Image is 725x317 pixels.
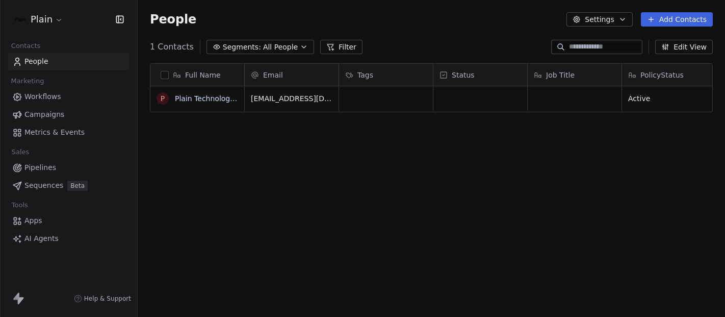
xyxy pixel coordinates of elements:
[74,295,131,303] a: Help & Support
[251,93,332,104] span: [EMAIL_ADDRESS][DOMAIN_NAME]
[8,106,129,123] a: Campaigns
[263,42,298,53] span: All People
[185,70,221,80] span: Full Name
[8,53,129,70] a: People
[8,230,129,247] a: AI Agents
[7,144,34,160] span: Sales
[150,41,194,53] span: 1 Contacts
[24,91,61,102] span: Workflows
[8,177,129,194] a: SequencesBeta
[7,38,45,54] span: Contacts
[263,70,283,80] span: Email
[84,295,131,303] span: Help & Support
[628,93,710,104] span: Active
[655,40,713,54] button: Edit View
[7,74,48,89] span: Marketing
[31,13,53,26] span: Plain
[161,93,165,104] div: P
[24,56,48,67] span: People
[150,64,244,86] div: Full Name
[546,70,575,80] span: Job Title
[24,109,64,120] span: Campaigns
[622,64,716,86] div: PolicyStatus
[24,215,42,226] span: Apps
[641,12,713,27] button: Add Contacts
[67,181,88,191] span: Beta
[223,42,261,53] span: Segments:
[640,70,684,80] span: PolicyStatus
[339,64,433,86] div: Tags
[150,12,196,27] span: People
[8,124,129,141] a: Metrics & Events
[245,64,339,86] div: Email
[24,162,56,173] span: Pipelines
[433,64,527,86] div: Status
[7,198,32,213] span: Tools
[24,180,63,191] span: Sequences
[528,64,622,86] div: Job Title
[320,40,362,54] button: Filter
[8,212,129,229] a: Apps
[24,233,59,244] span: AI Agents
[452,70,475,80] span: Status
[8,159,129,176] a: Pipelines
[357,70,373,80] span: Tags
[14,13,27,26] img: Plain-Logo-Tile.png
[8,88,129,105] a: Workflows
[12,11,65,28] button: Plain
[175,94,256,103] a: Plain Technologies ApS
[566,12,632,27] button: Settings
[24,127,85,138] span: Metrics & Events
